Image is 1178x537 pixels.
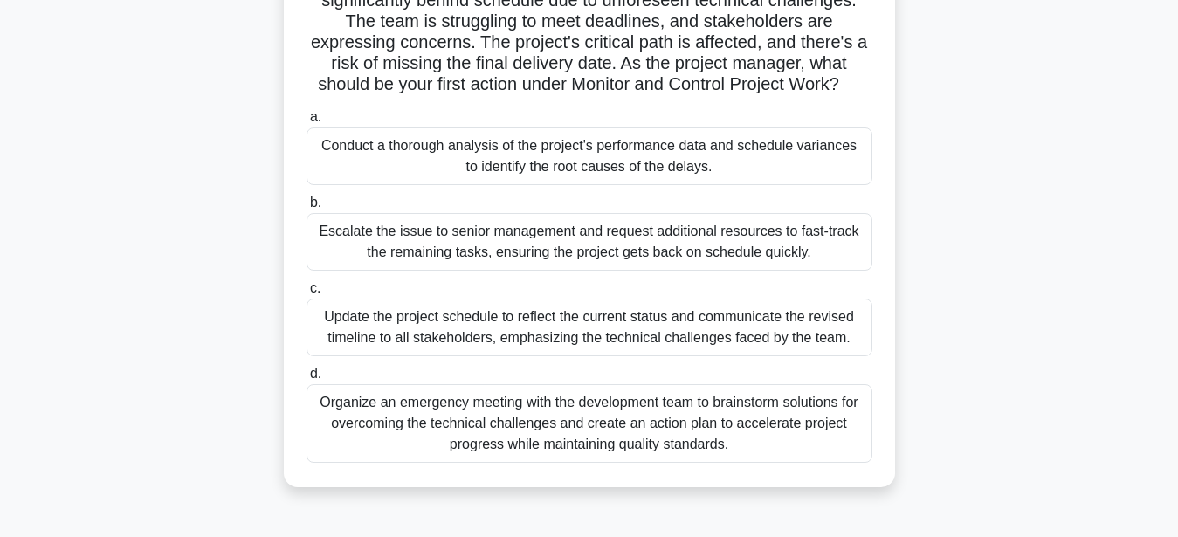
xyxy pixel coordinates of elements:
span: a. [310,109,321,124]
div: Escalate the issue to senior management and request additional resources to fast-track the remain... [307,213,872,271]
span: b. [310,195,321,210]
div: Update the project schedule to reflect the current status and communicate the revised timeline to... [307,299,872,356]
div: Conduct a thorough analysis of the project's performance data and schedule variances to identify ... [307,127,872,185]
span: c. [310,280,320,295]
span: d. [310,366,321,381]
div: Organize an emergency meeting with the development team to brainstorm solutions for overcoming th... [307,384,872,463]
